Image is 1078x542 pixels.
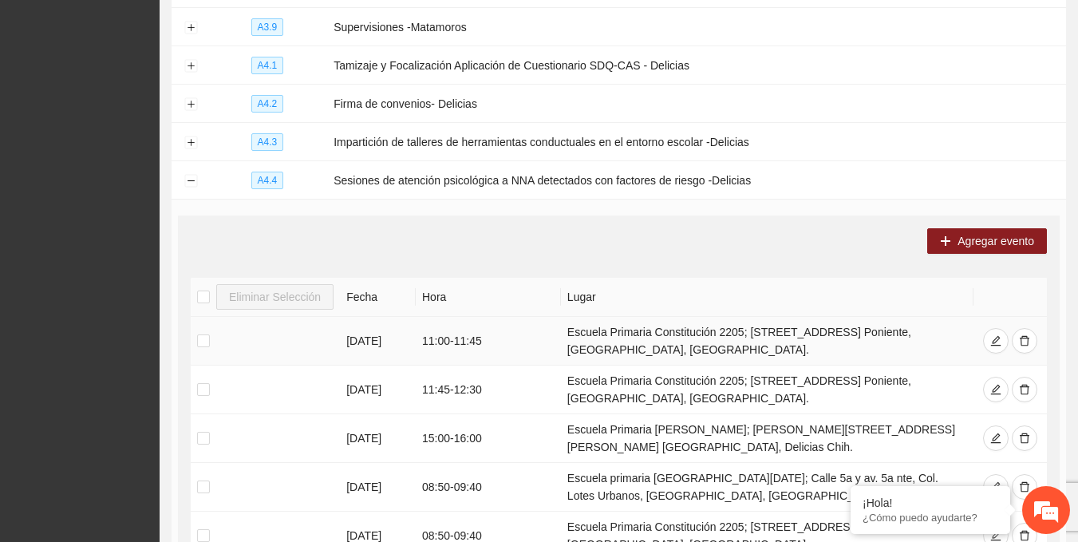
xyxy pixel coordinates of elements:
span: delete [1019,481,1030,494]
td: Tamizaje y Focalización Aplicación de Cuestionario SDQ-CAS - Delicias [327,46,1066,85]
p: ¿Cómo puedo ayudarte? [863,512,998,524]
div: Minimizar ventana de chat en vivo [262,8,300,46]
textarea: Escriba su mensaje y pulse “Intro” [8,367,304,423]
button: delete [1012,377,1037,402]
td: [DATE] [340,463,416,512]
th: Lugar [561,278,973,317]
td: 11:45 - 12:30 [416,366,561,414]
span: edit [990,335,1001,348]
span: A3.9 [251,18,284,36]
button: delete [1012,474,1037,500]
td: 11:00 - 11:45 [416,317,561,366]
td: [DATE] [340,366,416,414]
th: Hora [416,278,561,317]
div: ¡Hola! [863,497,998,509]
td: Firma de convenios- Delicias [327,85,1066,123]
button: plusAgregar evento [927,228,1047,254]
button: Expand row [184,60,197,73]
td: [DATE] [340,414,416,463]
td: 15:00 - 16:00 [416,414,561,463]
th: Fecha [340,278,416,317]
span: A4.4 [251,172,284,189]
td: Escuela Primaria [PERSON_NAME]; [PERSON_NAME][STREET_ADDRESS][PERSON_NAME] [GEOGRAPHIC_DATA], Del... [561,414,973,463]
span: delete [1019,433,1030,445]
td: Escuela Primaria Constitución 2205; [STREET_ADDRESS] Poniente, [GEOGRAPHIC_DATA], [GEOGRAPHIC_DATA]. [561,317,973,366]
button: edit [983,474,1009,500]
span: A4.2 [251,95,284,113]
button: edit [983,425,1009,451]
button: edit [983,377,1009,402]
button: edit [983,328,1009,354]
button: delete [1012,425,1037,451]
td: Sesiones de atención psicológica a NNA detectados con factores de riesgo -Delicias [327,161,1066,200]
button: Expand row [184,98,197,111]
span: Estamos en línea. [93,179,220,340]
button: delete [1012,328,1037,354]
span: delete [1019,384,1030,397]
td: Escuela primaria [GEOGRAPHIC_DATA][DATE]; Calle 5a y av. 5a nte, Col. Lotes Urbanos, [GEOGRAPHIC_... [561,463,973,512]
span: Agregar evento [958,232,1034,250]
span: plus [940,235,951,248]
td: 08:50 - 09:40 [416,463,561,512]
span: A4.3 [251,133,284,151]
td: Escuela Primaria Constitución 2205; [STREET_ADDRESS] Poniente, [GEOGRAPHIC_DATA], [GEOGRAPHIC_DATA]. [561,366,973,414]
span: edit [990,384,1001,397]
button: Expand row [184,136,197,149]
td: Impartición de talleres de herramientas conductuales en el entorno escolar -Delicias [327,123,1066,161]
button: Expand row [184,22,197,34]
button: Collapse row [184,175,197,188]
span: A4.1 [251,57,284,74]
span: edit [990,433,1001,445]
td: [DATE] [340,317,416,366]
span: edit [990,481,1001,494]
button: Eliminar Selección [216,284,334,310]
span: delete [1019,335,1030,348]
td: Supervisiones -Matamoros [327,8,1066,46]
div: Chatee con nosotros ahora [83,81,268,102]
